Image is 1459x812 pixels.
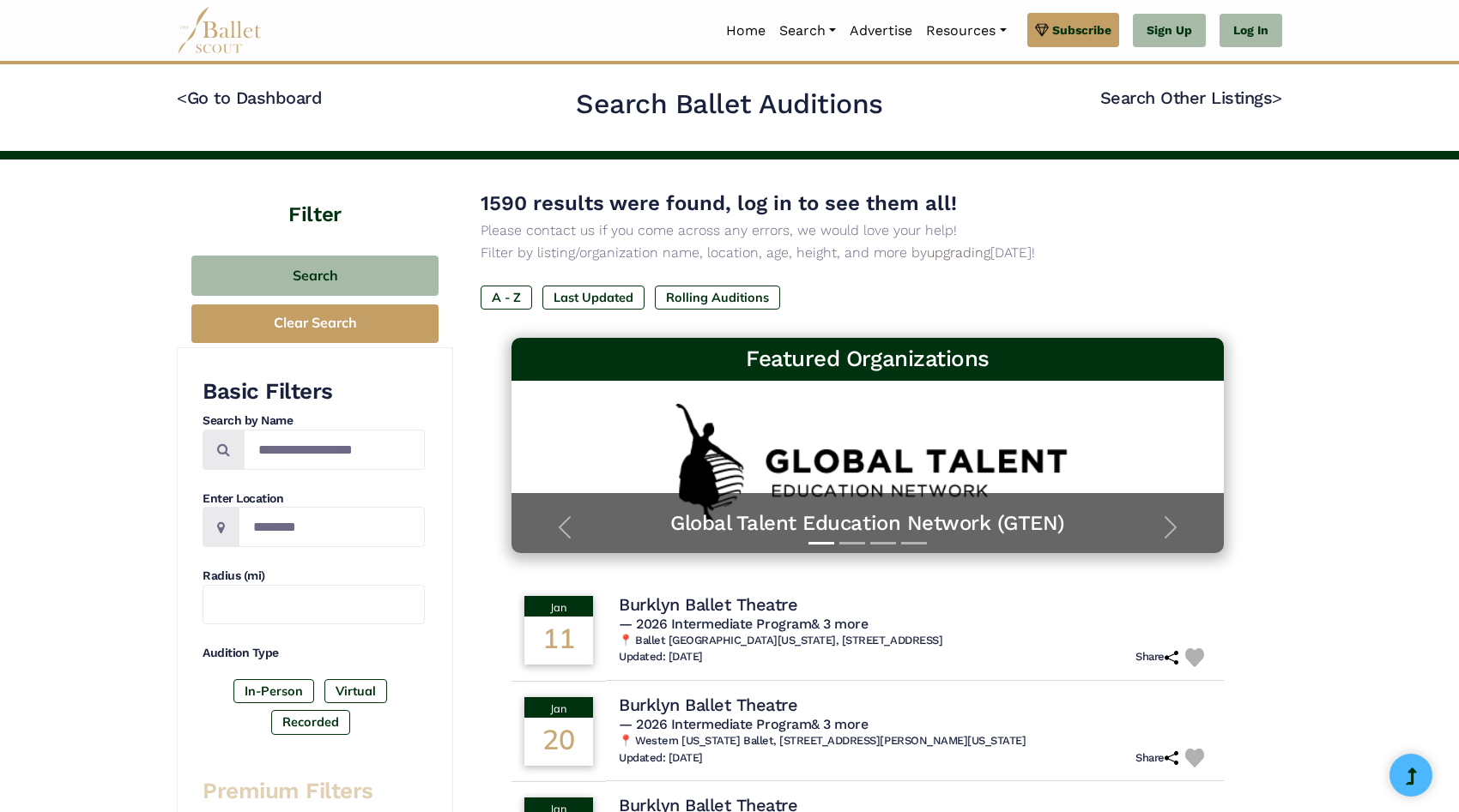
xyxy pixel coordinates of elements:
h4: Burklyn Ballet Theatre [619,593,797,616]
div: 20 [524,718,593,766]
div: Jan [524,596,593,617]
label: Recorded [271,710,350,734]
h4: Enter Location [203,490,425,508]
span: Subscribe [1052,21,1111,39]
h6: Updated: [DATE] [619,751,703,766]
a: Home [719,13,772,49]
h4: Search by Name [203,412,425,430]
a: upgrading [927,244,990,261]
button: Slide 3 [870,533,896,553]
h6: Share [1135,650,1178,665]
button: Slide 2 [839,533,865,553]
a: & 3 more [811,616,868,632]
div: Jan [524,697,593,718]
h3: Featured Organizations [525,345,1210,374]
a: Search Other Listings> [1100,87,1282,108]
a: Subscribe [1027,13,1119,47]
img: gem.svg [1035,21,1049,39]
label: In-Person [233,679,314,703]
span: 1590 results were found, log in to see them all! [481,191,957,215]
button: Search [191,256,439,296]
button: Slide 4 [901,533,927,553]
h6: 📍 Western [US_STATE] Ballet, [STREET_ADDRESS][PERSON_NAME][US_STATE] [619,734,1211,749]
h4: Audition Type [203,645,425,662]
p: Please contact us if you come across any errors, we would love your help! [481,220,1255,242]
code: < [177,87,187,108]
a: Advertise [843,13,919,49]
button: Slide 1 [808,533,834,553]
label: Rolling Auditions [655,286,780,310]
a: Resources [919,13,1013,49]
h6: Updated: [DATE] [619,650,703,665]
h3: Premium Filters [203,777,425,806]
label: A - Z [481,286,532,310]
h4: Filter [177,159,453,230]
label: Last Updated [542,286,645,310]
button: Clear Search [191,304,439,343]
a: Global Talent Education Network (GTEN) [529,510,1207,537]
span: — 2026 Intermediate Program [619,716,868,732]
a: Log In [1220,14,1282,48]
a: Search [772,13,843,49]
h3: Basic Filters [203,377,425,406]
h2: Search Ballet Auditions [576,87,883,123]
p: Filter by listing/organization name, location, age, height, and more by [DATE]! [481,242,1255,264]
a: <Go to Dashboard [177,87,322,108]
a: & 3 more [811,716,868,732]
h6: 📍 Ballet [GEOGRAPHIC_DATA][US_STATE], [STREET_ADDRESS] [619,634,1211,648]
span: — 2026 Intermediate Program [619,616,868,632]
h4: Radius (mi) [203,568,425,585]
h4: Burklyn Ballet Theatre [619,694,797,716]
a: Sign Up [1133,14,1206,48]
h6: Share [1135,751,1178,766]
code: > [1272,87,1282,108]
div: 11 [524,617,593,665]
input: Location [239,507,425,547]
input: Search by names... [244,430,425,470]
label: Virtual [324,679,387,703]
